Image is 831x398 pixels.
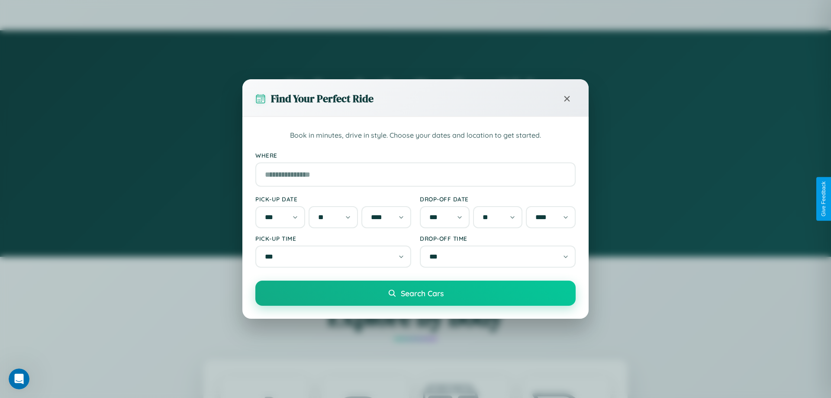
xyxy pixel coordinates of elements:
label: Drop-off Time [420,235,576,242]
p: Book in minutes, drive in style. Choose your dates and location to get started. [255,130,576,141]
label: Pick-up Date [255,195,411,203]
h3: Find Your Perfect Ride [271,91,374,106]
label: Where [255,152,576,159]
span: Search Cars [401,288,444,298]
label: Pick-up Time [255,235,411,242]
button: Search Cars [255,281,576,306]
label: Drop-off Date [420,195,576,203]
